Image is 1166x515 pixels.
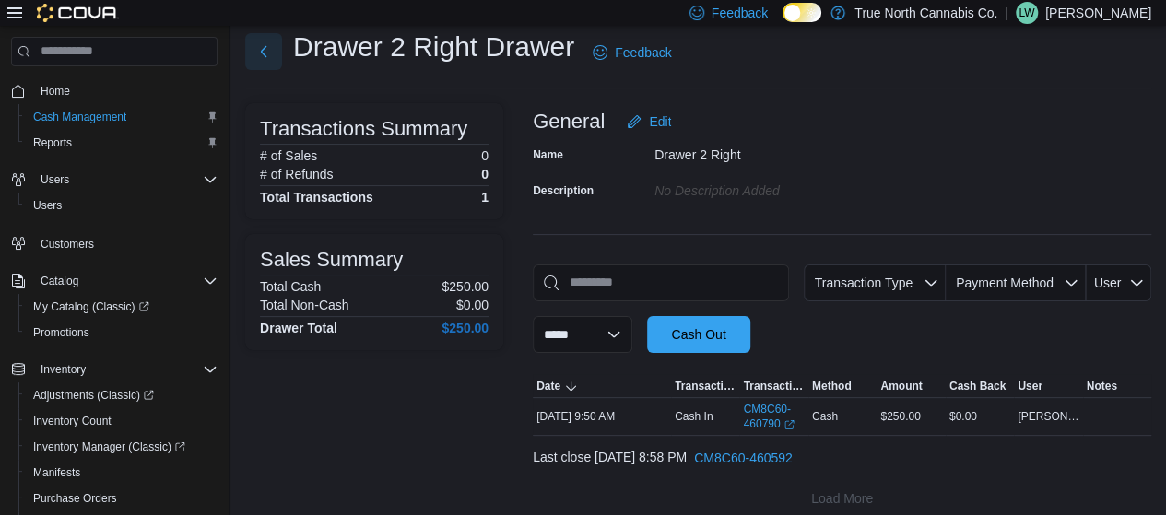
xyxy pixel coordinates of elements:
[4,268,225,294] button: Catalog
[442,321,489,335] h4: $250.00
[26,436,193,458] a: Inventory Manager (Classic)
[33,439,185,454] span: Inventory Manager (Classic)
[1094,275,1122,290] span: User
[1083,375,1151,397] button: Notes
[533,375,671,397] button: Date
[26,436,218,458] span: Inventory Manager (Classic)
[41,172,69,187] span: Users
[949,379,1006,393] span: Cash Back
[26,487,218,509] span: Purchase Orders
[654,176,901,198] div: No Description added
[26,106,218,128] span: Cash Management
[649,112,671,131] span: Edit
[26,194,69,217] a: Users
[1018,409,1078,424] span: [PERSON_NAME]
[481,148,489,163] p: 0
[1005,2,1008,24] p: |
[33,270,218,292] span: Catalog
[26,462,218,484] span: Manifests
[619,103,678,140] button: Edit
[33,79,218,102] span: Home
[1087,379,1117,393] span: Notes
[536,379,560,393] span: Date
[18,193,225,218] button: Users
[654,140,901,162] div: Drawer 2 Right
[4,229,225,256] button: Customers
[41,362,86,377] span: Inventory
[33,169,218,191] span: Users
[260,118,467,140] h3: Transactions Summary
[739,375,807,397] button: Transaction #
[675,409,713,424] p: Cash In
[18,460,225,486] button: Manifests
[18,294,225,320] a: My Catalog (Classic)
[812,379,852,393] span: Method
[33,388,154,403] span: Adjustments (Classic)
[880,379,922,393] span: Amount
[1045,2,1151,24] p: [PERSON_NAME]
[533,439,1151,476] div: Last close [DATE] 8:58 PM
[26,106,134,128] a: Cash Management
[1014,375,1082,397] button: User
[18,434,225,460] a: Inventory Manager (Classic)
[533,183,594,198] label: Description
[260,249,403,271] h3: Sales Summary
[260,321,337,335] h4: Drawer Total
[26,194,218,217] span: Users
[33,358,218,380] span: Inventory
[18,130,225,156] button: Reports
[33,233,101,255] a: Customers
[783,3,821,22] input: Dark Mode
[33,414,112,428] span: Inventory Count
[33,270,86,292] button: Catalog
[814,275,913,290] span: Transaction Type
[585,34,678,71] a: Feedback
[260,298,349,312] h6: Total Non-Cash
[946,264,1086,301] button: Payment Method
[615,43,671,62] span: Feedback
[1018,379,1042,393] span: User
[41,274,78,288] span: Catalog
[18,408,225,434] button: Inventory Count
[946,405,1014,427] div: $0.00
[783,419,795,430] svg: External link
[812,409,838,424] span: Cash
[26,296,218,318] span: My Catalog (Classic)
[33,169,77,191] button: Users
[26,410,119,432] a: Inventory Count
[260,279,321,294] h6: Total Cash
[877,375,945,397] button: Amount
[647,316,750,353] button: Cash Out
[33,198,62,213] span: Users
[26,322,218,344] span: Promotions
[442,279,489,294] p: $250.00
[41,237,94,252] span: Customers
[26,410,218,432] span: Inventory Count
[245,33,282,70] button: Next
[671,325,725,344] span: Cash Out
[694,449,793,467] span: CM8C60-460592
[956,275,1054,290] span: Payment Method
[533,147,563,162] label: Name
[260,190,373,205] h4: Total Transactions
[808,375,877,397] button: Method
[481,190,489,205] h4: 1
[880,409,920,424] span: $250.00
[4,167,225,193] button: Users
[26,462,88,484] a: Manifests
[26,322,97,344] a: Promotions
[687,439,800,476] button: CM8C60-460592
[854,2,997,24] p: True North Cannabis Co.
[481,167,489,181] p: 0
[26,384,161,406] a: Adjustments (Classic)
[41,84,70,99] span: Home
[260,148,317,163] h6: # of Sales
[804,264,946,301] button: Transaction Type
[260,167,333,181] h6: # of Refunds
[533,264,789,301] input: This is a search bar. As you type, the results lower in the page will automatically filter.
[33,491,117,506] span: Purchase Orders
[743,379,804,393] span: Transaction #
[33,465,80,480] span: Manifests
[1019,2,1034,24] span: LW
[4,77,225,104] button: Home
